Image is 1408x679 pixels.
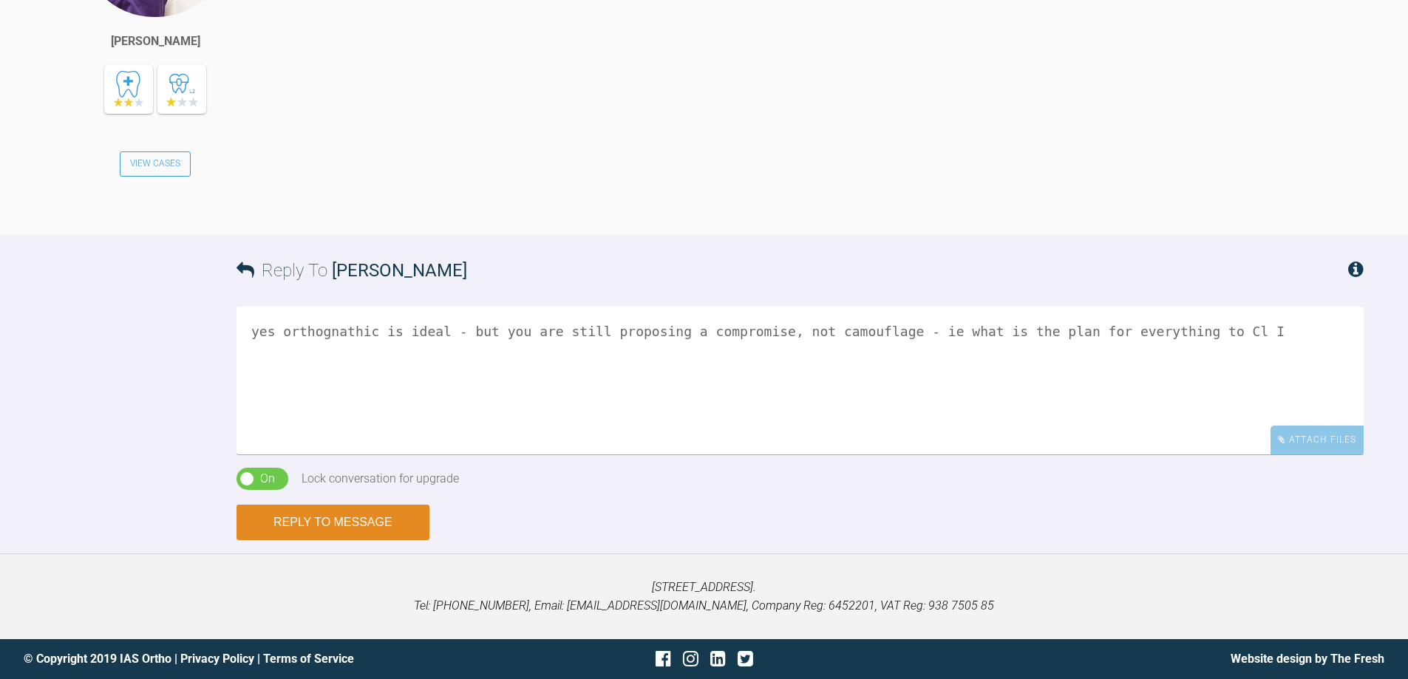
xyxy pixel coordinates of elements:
a: View Cases [120,151,191,177]
p: [STREET_ADDRESS]. Tel: [PHONE_NUMBER], Email: [EMAIL_ADDRESS][DOMAIN_NAME], Company Reg: 6452201,... [24,578,1384,615]
div: On [260,469,275,488]
div: Attach Files [1271,426,1364,454]
a: Privacy Policy [180,652,254,666]
a: Website design by The Fresh [1231,652,1384,666]
button: Reply to Message [237,505,429,540]
span: [PERSON_NAME] [332,260,467,281]
div: © Copyright 2019 IAS Ortho | | [24,649,477,669]
h3: Reply To [237,256,467,284]
textarea: yes orthognathic is ideal - but you are still proposing a compromise, not camouflage - ie what is... [237,307,1364,454]
a: Terms of Service [263,652,354,666]
div: [PERSON_NAME] [111,32,200,51]
div: Lock conversation for upgrade [302,469,459,488]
